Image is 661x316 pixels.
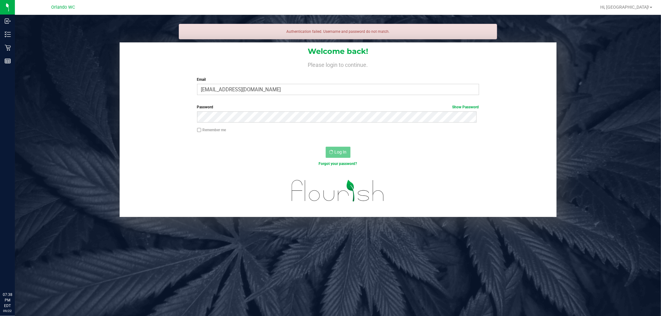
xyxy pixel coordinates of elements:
[3,309,12,313] p: 09/22
[326,147,350,158] button: Log In
[197,77,479,82] label: Email
[283,173,393,208] img: flourish_logo.svg
[51,5,75,10] span: Orlando WC
[3,292,12,309] p: 07:38 PM EDT
[197,128,201,132] input: Remember me
[5,45,11,51] inline-svg: Retail
[179,24,497,39] div: Authentication failed. Username and password do not match.
[319,162,357,166] a: Forgot your password?
[5,18,11,24] inline-svg: Inbound
[600,5,649,10] span: Hi, [GEOGRAPHIC_DATA]!
[452,105,479,109] a: Show Password
[5,31,11,37] inline-svg: Inventory
[197,105,214,109] span: Password
[120,61,557,68] h4: Please login to continue.
[335,149,347,154] span: Log In
[197,127,226,133] label: Remember me
[120,47,557,55] h1: Welcome back!
[5,58,11,64] inline-svg: Reports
